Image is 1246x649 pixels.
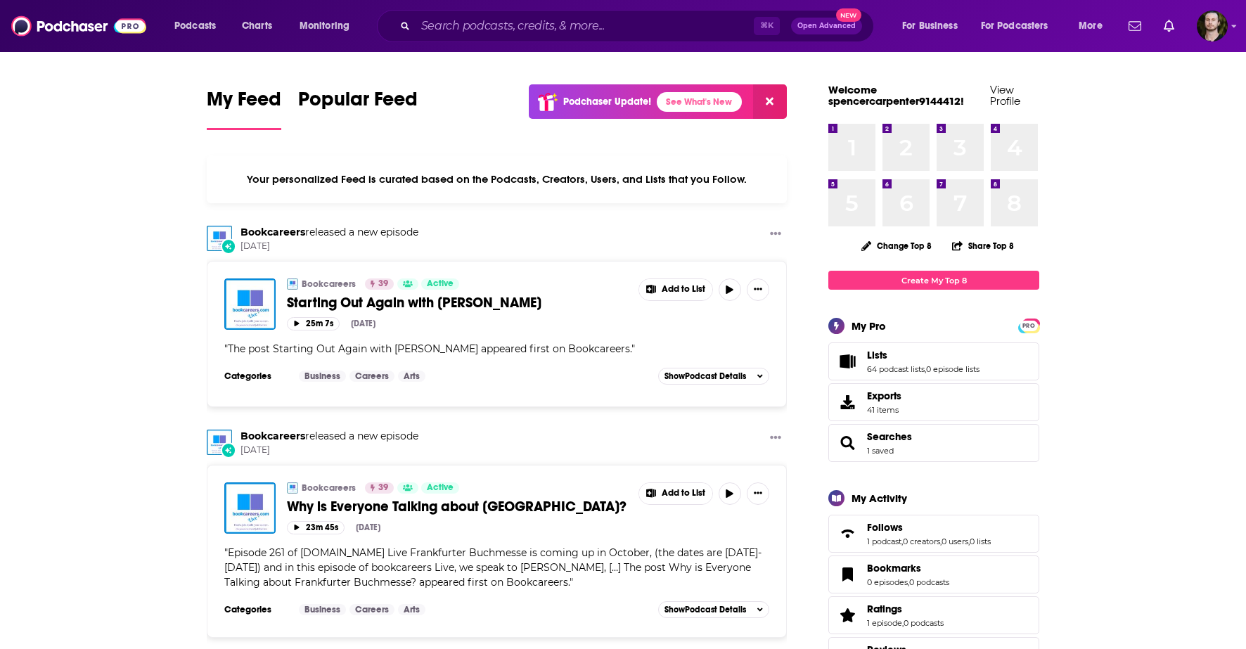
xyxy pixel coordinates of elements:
span: Add to List [662,284,705,295]
a: 1 saved [867,446,894,456]
span: Exports [833,392,861,412]
a: Searches [867,430,912,443]
span: Exports [867,390,901,402]
a: Lists [833,352,861,371]
span: Ratings [828,596,1039,634]
a: Searches [833,433,861,453]
input: Search podcasts, credits, & more... [416,15,754,37]
span: Why is Everyone Talking about [GEOGRAPHIC_DATA]? [287,498,627,515]
a: Business [299,371,346,382]
img: Bookcareers [287,278,298,290]
button: Show More Button [747,482,769,505]
img: Why is Everyone Talking about Frankfurt? [224,482,276,534]
span: , [908,577,909,587]
a: Bookmarks [867,562,949,574]
button: open menu [1069,15,1120,37]
a: 0 podcasts [909,577,949,587]
a: 0 episode lists [926,364,980,374]
a: Create My Top 8 [828,271,1039,290]
a: 39 [365,278,394,290]
span: Follows [867,521,903,534]
div: Search podcasts, credits, & more... [390,10,887,42]
span: ⌘ K [754,17,780,35]
a: Arts [398,604,425,615]
button: Show profile menu [1197,11,1228,41]
a: Careers [349,604,394,615]
button: Show More Button [747,278,769,301]
a: Active [421,278,459,290]
span: Follows [828,515,1039,553]
a: See What's New [657,92,742,112]
a: 1 episode [867,618,902,628]
span: Popular Feed [298,87,418,120]
button: Show More Button [764,226,787,243]
a: Bookmarks [833,565,861,584]
h3: Categories [224,371,288,382]
button: open menu [972,15,1069,37]
a: Why is Everyone Talking about [GEOGRAPHIC_DATA]? [287,498,629,515]
span: For Podcasters [981,16,1048,36]
a: 64 podcast lists [867,364,925,374]
span: Monitoring [300,16,349,36]
span: Bookmarks [867,562,921,574]
h3: Categories [224,604,288,615]
a: Follows [833,524,861,544]
a: Starting Out Again with Lucy Melville [224,278,276,330]
span: Show Podcast Details [664,371,746,381]
span: Open Advanced [797,23,856,30]
span: More [1079,16,1103,36]
span: , [901,536,903,546]
a: Bookcareers [287,482,298,494]
span: Ratings [867,603,902,615]
span: The post Starting Out Again with [PERSON_NAME] appeared first on Bookcareers. [228,342,631,355]
a: Careers [349,371,394,382]
a: 0 episodes [867,577,908,587]
span: Starting Out Again with [PERSON_NAME] [287,294,541,311]
a: 0 creators [903,536,940,546]
a: Bookcareers [240,430,305,442]
span: Lists [867,349,887,361]
button: ShowPodcast Details [658,368,769,385]
a: 0 podcasts [904,618,944,628]
a: 1 podcast [867,536,901,546]
span: Active [427,277,454,291]
a: Arts [398,371,425,382]
span: 39 [378,481,388,495]
a: Bookcareers [240,226,305,238]
button: 25m 7s [287,317,340,330]
button: 23m 45s [287,521,345,534]
span: , [925,364,926,374]
img: Bookcareers [207,226,232,251]
a: 0 users [942,536,968,546]
span: " " [224,342,635,355]
a: Popular Feed [298,87,418,130]
a: My Feed [207,87,281,130]
a: Show notifications dropdown [1123,14,1147,38]
div: My Pro [852,319,886,333]
img: User Profile [1197,11,1228,41]
a: Bookcareers [207,430,232,455]
div: My Activity [852,491,907,505]
span: 39 [378,277,388,291]
span: [DATE] [240,444,418,456]
span: My Feed [207,87,281,120]
span: New [836,8,861,22]
span: Show Podcast Details [664,605,746,615]
a: PRO [1020,320,1037,330]
span: Charts [242,16,272,36]
img: Podchaser - Follow, Share and Rate Podcasts [11,13,146,39]
button: ShowPodcast Details [658,601,769,618]
span: Searches [828,424,1039,462]
a: Active [421,482,459,494]
span: Active [427,481,454,495]
span: Podcasts [174,16,216,36]
span: Episode 261 of [DOMAIN_NAME] Live Frankfurter Buchmesse is coming up in October, (the dates are [... [224,546,762,589]
button: open menu [290,15,368,37]
a: Business [299,604,346,615]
